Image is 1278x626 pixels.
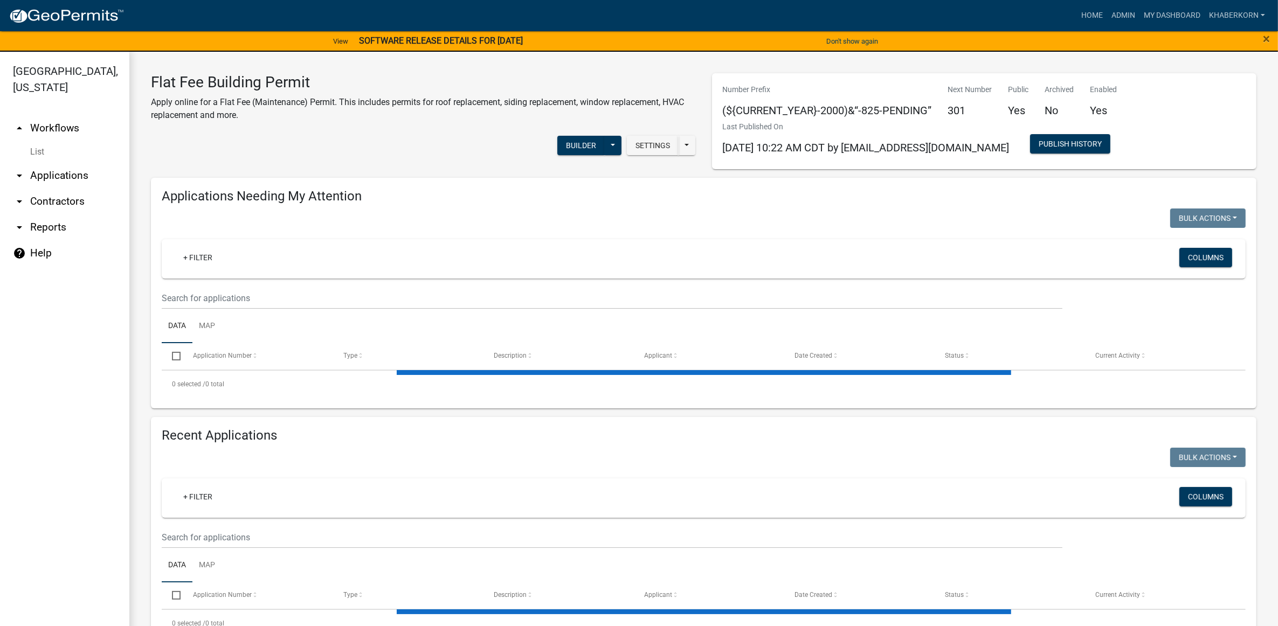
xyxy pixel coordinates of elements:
span: Description [494,352,527,359]
h4: Recent Applications [162,428,1246,443]
span: Application Number [193,591,252,599]
datatable-header-cell: Status [935,343,1085,369]
i: help [13,247,26,260]
a: + Filter [175,487,221,506]
a: My Dashboard [1139,5,1205,26]
i: arrow_drop_up [13,122,26,135]
button: Bulk Actions [1170,208,1246,228]
datatable-header-cell: Current Activity [1085,582,1235,608]
a: View [329,32,353,50]
h5: Yes [1090,104,1117,117]
p: Next Number [948,84,992,95]
h5: (${CURRENT_YEAR}-2000)&“-825-PENDING” [723,104,932,117]
button: Bulk Actions [1170,448,1246,467]
span: Status [945,591,964,599]
datatable-header-cell: Select [162,582,182,608]
a: Data [162,548,192,583]
span: [DATE] 10:22 AM CDT by [EMAIL_ADDRESS][DOMAIN_NAME] [723,141,1010,154]
span: Applicant [644,591,672,599]
span: Type [343,352,357,359]
datatable-header-cell: Status [935,582,1085,608]
input: Search for applications [162,287,1062,309]
button: Publish History [1030,134,1110,154]
span: Type [343,591,357,599]
span: Status [945,352,964,359]
a: Home [1077,5,1107,26]
datatable-header-cell: Application Number [182,582,333,608]
datatable-header-cell: Date Created [784,343,935,369]
span: Description [494,591,527,599]
button: Close [1263,32,1270,45]
a: + Filter [175,248,221,267]
i: arrow_drop_down [13,195,26,208]
p: Last Published On [723,121,1010,133]
p: Apply online for a Flat Fee (Maintenance) Permit. This includes permits for roof replacement, sid... [151,96,696,122]
span: 0 selected / [172,380,205,388]
h5: No [1045,104,1074,117]
a: Map [192,548,222,583]
button: Builder [557,136,605,155]
span: Applicant [644,352,672,359]
datatable-header-cell: Description [483,343,634,369]
datatable-header-cell: Date Created [784,582,935,608]
span: Application Number [193,352,252,359]
h3: Flat Fee Building Permit [151,73,696,92]
datatable-header-cell: Description [483,582,634,608]
datatable-header-cell: Application Number [182,343,333,369]
datatable-header-cell: Current Activity [1085,343,1235,369]
datatable-header-cell: Type [333,582,483,608]
input: Search for applications [162,526,1062,548]
datatable-header-cell: Applicant [634,343,784,369]
button: Settings [627,136,679,155]
datatable-header-cell: Type [333,343,483,369]
a: khaberkorn [1205,5,1269,26]
button: Columns [1179,248,1232,267]
span: Current Activity [1095,352,1140,359]
p: Archived [1045,84,1074,95]
p: Number Prefix [723,84,932,95]
span: Current Activity [1095,591,1140,599]
i: arrow_drop_down [13,221,26,234]
a: Admin [1107,5,1139,26]
h5: 301 [948,104,992,117]
wm-modal-confirm: Workflow Publish History [1030,140,1110,149]
strong: SOFTWARE RELEASE DETAILS FOR [DATE] [359,36,523,46]
a: Map [192,309,222,344]
span: × [1263,31,1270,46]
button: Don't show again [822,32,882,50]
datatable-header-cell: Applicant [634,582,784,608]
div: 0 total [162,371,1246,398]
p: Enabled [1090,84,1117,95]
h4: Applications Needing My Attention [162,189,1246,204]
p: Public [1008,84,1029,95]
datatable-header-cell: Select [162,343,182,369]
span: Date Created [795,591,832,599]
i: arrow_drop_down [13,169,26,182]
span: Date Created [795,352,832,359]
button: Columns [1179,487,1232,506]
h5: Yes [1008,104,1029,117]
a: Data [162,309,192,344]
